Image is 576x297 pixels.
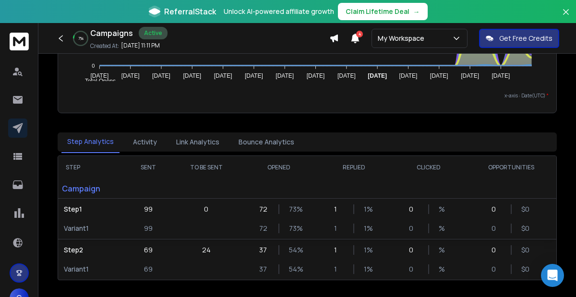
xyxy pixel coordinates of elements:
p: 1 % [364,264,373,274]
p: 69 [144,245,153,255]
p: 24 [202,245,211,255]
p: Variant 1 [64,264,120,274]
p: $ 0 [521,245,531,255]
tspan: [DATE] [183,72,202,79]
p: 99 [144,224,153,233]
button: Step Analytics [61,131,120,153]
div: Active [139,27,168,39]
p: Variant 1 [64,224,120,233]
button: Activity [127,131,163,153]
h1: Campaigns [90,27,133,39]
p: 72 [259,224,269,233]
tspan: [DATE] [492,72,510,79]
button: Close banner [560,6,572,29]
p: My Workspace [378,34,428,43]
th: STEP [58,156,126,179]
tspan: [DATE] [337,72,356,79]
p: 1 [334,245,344,255]
span: ReferralStack [164,6,216,17]
th: TO BE SENT [171,156,241,179]
th: SENT [126,156,171,179]
p: Get Free Credits [499,34,552,43]
th: OPENED [241,156,316,179]
button: Get Free Credits [479,29,559,48]
tspan: [DATE] [430,72,448,79]
p: Unlock AI-powered affiliate growth [224,7,334,16]
tspan: 0 [92,63,95,69]
p: 0 [409,245,419,255]
p: 7 % [78,36,84,41]
th: CLICKED [391,156,466,179]
p: 54 % [289,245,299,255]
p: 37 [259,245,269,255]
p: 54 % [289,264,299,274]
tspan: [DATE] [121,72,140,79]
tspan: [DATE] [276,72,294,79]
p: 69 [144,264,153,274]
tspan: [DATE] [461,72,479,79]
p: % [439,224,448,233]
p: $ 0 [521,204,531,214]
p: % [439,245,448,255]
div: Open Intercom Messenger [541,264,564,287]
p: [DATE] 11:11 PM [121,42,160,49]
tspan: [DATE] [214,72,232,79]
p: 0 [492,245,501,255]
tspan: [DATE] [245,72,263,79]
p: Step 1 [64,204,120,214]
p: 0 [492,264,501,274]
p: Campaign [58,179,126,198]
p: 72 [259,204,269,214]
p: 37 [259,264,269,274]
p: Step 2 [64,245,120,255]
p: $ 0 [521,224,531,233]
p: 0 [204,204,208,214]
button: Claim Lifetime Deal→ [338,3,428,20]
span: 4 [356,31,363,37]
p: 0 [492,204,501,214]
tspan: [DATE] [152,72,170,79]
button: Bounce Analytics [233,131,300,153]
p: % [439,204,448,214]
tspan: [DATE] [399,72,418,79]
span: → [413,7,420,16]
p: % [439,264,448,274]
p: 0 [409,204,419,214]
p: $ 0 [521,264,531,274]
p: 0 [492,224,501,233]
p: 73 % [289,204,299,214]
p: 1 % [364,224,373,233]
tspan: [DATE] [91,72,109,79]
p: x-axis : Date(UTC) [66,92,549,99]
tspan: [DATE] [368,72,387,79]
p: 99 [144,204,153,214]
button: Link Analytics [170,131,225,153]
span: Total Opens [78,78,116,84]
p: 1 % [364,204,373,214]
p: 0 [409,264,419,274]
p: Created At: [90,42,119,50]
p: 1 [334,224,344,233]
p: 73 % [289,224,299,233]
tspan: [DATE] [307,72,325,79]
p: 1 % [364,245,373,255]
p: 1 [334,264,344,274]
p: 1 [334,204,344,214]
p: 0 [409,224,419,233]
th: OPPORTUNITIES [466,156,556,179]
th: REPLIED [316,156,391,179]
